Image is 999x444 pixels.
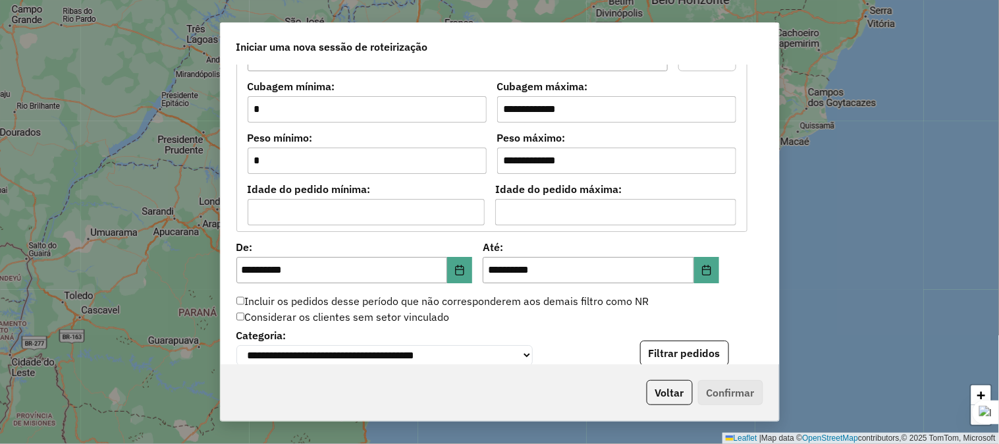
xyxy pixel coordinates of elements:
label: Categoria: [236,327,533,343]
label: Considerar os clientes sem setor vinculado [236,309,450,325]
label: Peso máximo: [497,130,736,146]
span: Iniciar uma nova sessão de roteirização [236,39,428,55]
a: Zoom out [971,405,991,425]
button: Filtrar pedidos [640,341,729,366]
span: | [759,433,761,443]
label: De: [236,239,473,255]
label: Até: [483,239,719,255]
label: Peso mínimo: [248,130,487,146]
input: Incluir os pedidos desse período que não corresponderem aos demais filtro como NR [236,296,245,305]
label: Idade do pedido mínima: [248,181,485,197]
label: Idade do pedido máxima: [495,181,736,197]
div: Map data © contributors,© 2025 TomTom, Microsoft [722,433,999,444]
label: Cubagem máxima: [497,78,736,94]
label: Cubagem mínima: [248,78,487,94]
span: + [977,387,986,403]
a: OpenStreetMap [803,433,859,443]
a: Zoom in [971,385,991,405]
input: Considerar os clientes sem setor vinculado [236,312,245,321]
label: Incluir os pedidos desse período que não corresponderem aos demais filtro como NR [236,293,649,309]
button: Choose Date [447,257,472,283]
a: Leaflet [726,433,757,443]
button: Voltar [647,380,693,405]
button: Choose Date [694,257,719,283]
